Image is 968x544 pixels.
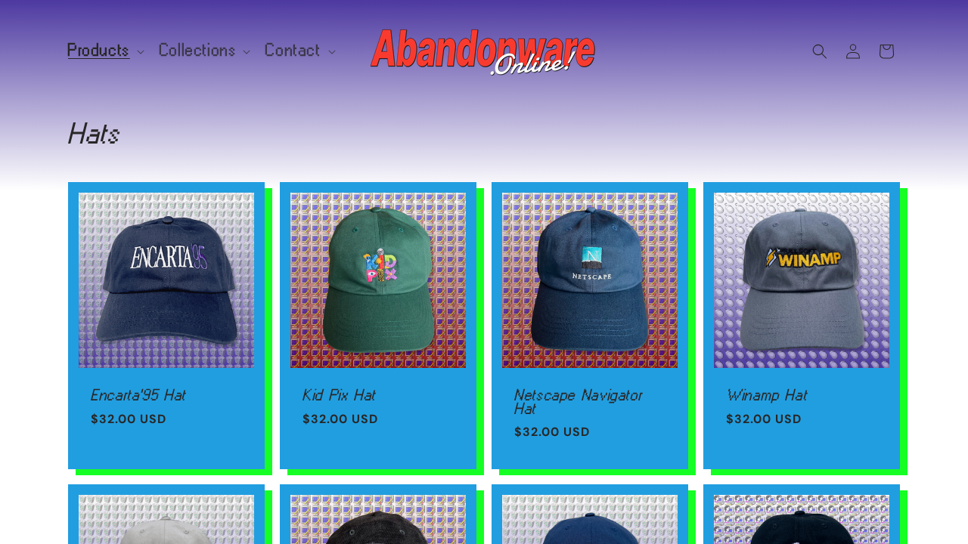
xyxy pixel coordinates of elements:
[265,44,321,57] span: Contact
[68,121,900,145] h1: Hats
[302,388,454,402] a: Kid Pix Hat
[91,388,242,402] a: Encarta'95 Hat
[59,35,150,66] summary: Products
[160,44,237,57] span: Collections
[365,15,603,87] a: Abandonware
[514,388,665,415] a: Netscape Navigator Hat
[68,44,130,57] span: Products
[803,35,836,68] summary: Search
[726,388,877,402] a: Winamp Hat
[371,21,597,82] img: Abandonware
[256,35,341,66] summary: Contact
[150,35,257,66] summary: Collections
